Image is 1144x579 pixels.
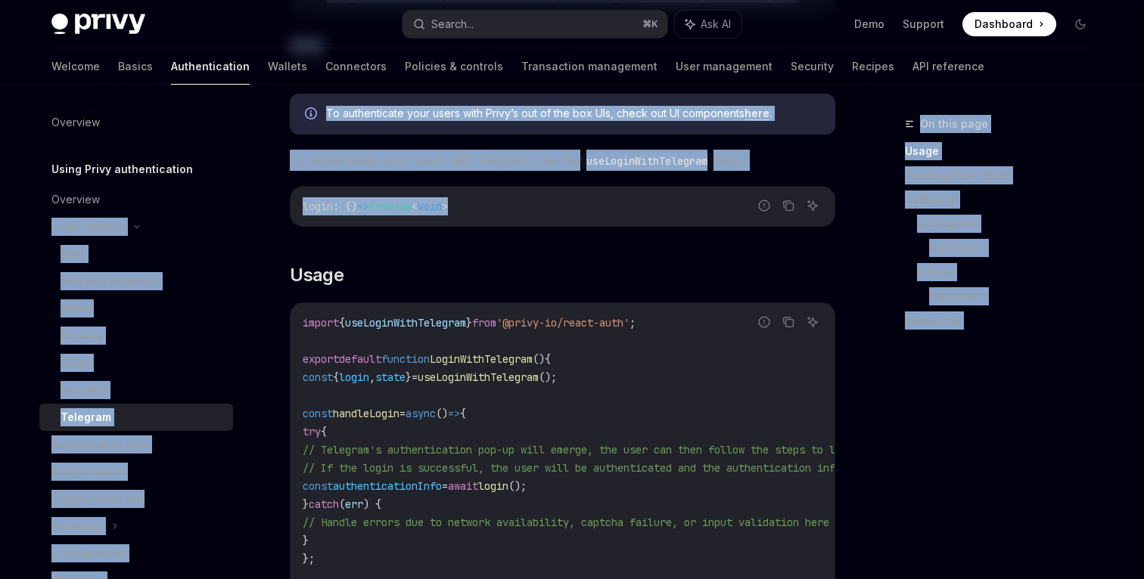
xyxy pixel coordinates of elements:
[466,316,472,330] span: }
[460,407,466,420] span: {
[917,212,1105,236] a: onComplete
[39,540,233,567] a: UI components
[701,17,731,32] span: Ask AI
[309,497,339,511] span: catch
[333,370,339,384] span: {
[39,404,233,431] a: Telegram
[642,18,658,30] span: ⌘ K
[903,17,944,32] a: Support
[303,370,333,384] span: const
[39,240,233,268] a: Email
[51,490,141,508] div: Logging users out
[381,352,430,366] span: function
[339,352,381,366] span: default
[39,109,233,136] a: Overview
[448,479,478,493] span: await
[61,408,111,426] div: Telegram
[912,48,984,85] a: API reference
[508,479,527,493] span: ();
[303,497,309,511] span: }
[448,407,460,420] span: =>
[929,236,1105,260] a: Parameters
[339,370,369,384] span: login
[399,407,406,420] span: =
[51,113,100,132] div: Overview
[39,295,233,322] a: Wallet
[405,48,503,85] a: Policies & controls
[854,17,884,32] a: Demo
[303,534,309,547] span: }
[61,245,85,263] div: Email
[326,106,820,121] span: To authenticate your users with Privy’s out of the box UIs, check out UI components .
[436,407,448,420] span: ()
[779,196,798,215] button: Copy the contents from the code block
[303,461,1059,475] span: // If the login is successful, the user will be authenticated and the authentication information ...
[305,107,320,122] svg: Info
[51,517,103,535] div: Advanced
[51,48,100,85] a: Welcome
[51,435,149,454] div: Authentication state
[369,370,375,384] span: ,
[403,11,667,38] button: Search...⌘K
[345,497,363,511] span: err
[39,349,233,376] a: OAuth
[406,370,412,384] span: }
[39,376,233,404] a: Farcaster
[418,200,442,213] span: void
[852,48,894,85] a: Recipes
[39,458,233,485] a: Access tokens
[339,316,345,330] span: {
[61,327,103,345] div: Passkey
[39,485,233,512] a: Logging users out
[303,443,932,457] span: // Telegram's authentication pop-up will emerge, the user can then follow the steps to link its a...
[363,497,381,511] span: ) {
[303,316,339,330] span: import
[51,218,125,236] div: Login methods
[303,516,829,529] span: // Handle errors due to network availability, captcha failure, or input validation here
[61,299,91,317] div: Wallet
[369,200,412,213] span: Promise
[803,312,822,332] button: Ask AI
[675,11,741,38] button: Ask AI
[929,284,1105,308] a: Parameters
[333,200,357,213] span: : ()
[333,479,442,493] span: authenticationInfo
[290,150,835,171] span: To authenticate your users with Telegram, use the hook.
[171,48,250,85] a: Authentication
[917,260,1105,284] a: onError
[905,308,1105,333] a: Resources
[406,407,436,420] span: async
[905,163,1105,187] a: Tracking Flow State
[779,312,798,332] button: Copy the contents from the code block
[418,370,539,384] span: useLoginWithTelegram
[630,316,636,330] span: ;
[345,316,466,330] span: useLoginWithTelegram
[39,268,233,295] a: SMS and WhatsApp
[303,352,339,366] span: export
[442,200,448,213] span: >
[268,48,307,85] a: Wallets
[375,370,406,384] span: state
[496,316,630,330] span: '@privy-io/react-auth'
[905,187,1105,212] a: Callbacks
[920,115,988,133] span: On this page
[521,48,657,85] a: Transaction management
[905,139,1105,163] a: Usage
[51,463,125,481] div: Access tokens
[580,153,713,169] code: useLoginWithTelegram
[303,479,333,493] span: const
[745,107,769,120] a: here
[442,479,448,493] span: =
[478,479,508,493] span: login
[303,200,333,213] span: login
[472,316,496,330] span: from
[51,160,193,178] h5: Using Privy authentication
[430,352,533,366] span: LoginWithTelegram
[51,14,145,35] img: dark logo
[303,407,333,420] span: const
[339,497,345,511] span: (
[533,352,545,366] span: ()
[539,370,557,384] span: ();
[357,200,369,213] span: =>
[51,544,126,562] div: UI components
